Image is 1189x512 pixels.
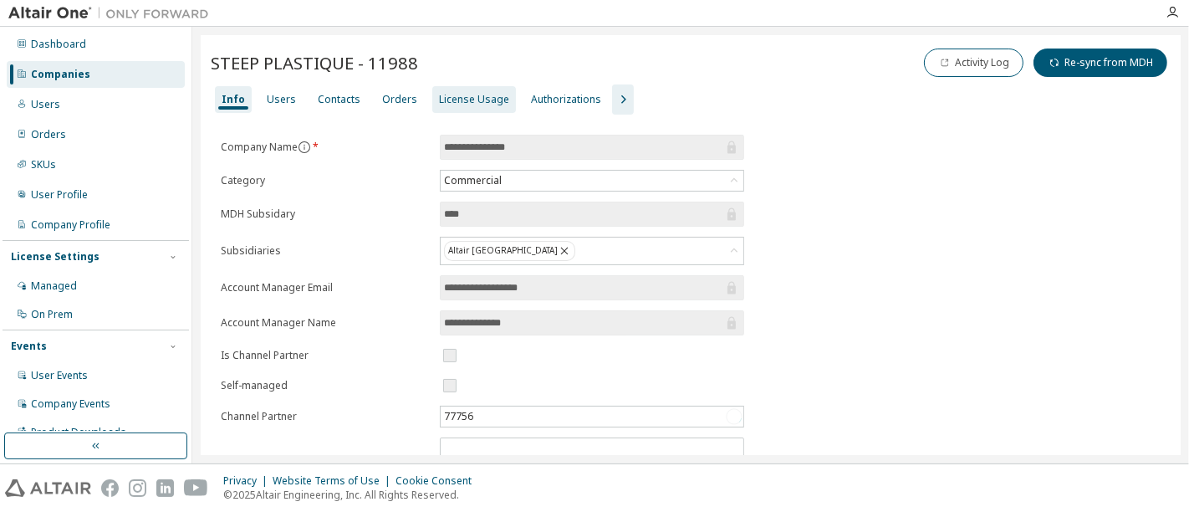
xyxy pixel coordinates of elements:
[101,479,119,497] img: facebook.svg
[222,93,245,106] div: Info
[395,474,482,488] div: Cookie Consent
[223,488,482,502] p: © 2025 Altair Engineering, Inc. All Rights Reserved.
[267,93,296,106] div: Users
[31,68,90,81] div: Companies
[11,250,100,264] div: License Settings
[31,279,77,293] div: Managed
[31,158,56,172] div: SKUs
[273,474,395,488] div: Website Terms of Use
[221,379,430,392] label: Self-managed
[31,308,73,321] div: On Prem
[211,51,418,74] span: STEEP PLASTIQUE - 11988
[221,141,430,154] label: Company Name
[221,349,430,362] label: Is Channel Partner
[31,218,110,232] div: Company Profile
[531,93,601,106] div: Authorizations
[221,410,430,423] label: Channel Partner
[11,340,47,353] div: Events
[129,479,146,497] img: instagram.svg
[441,172,504,190] div: Commercial
[31,188,88,202] div: User Profile
[31,426,126,439] div: Product Downloads
[298,141,311,154] button: information
[31,397,110,411] div: Company Events
[5,479,91,497] img: altair_logo.svg
[184,479,208,497] img: youtube.svg
[441,238,743,264] div: Altair [GEOGRAPHIC_DATA]
[8,5,217,22] img: Altair One
[382,93,417,106] div: Orders
[441,171,743,191] div: Commercial
[441,407,743,427] div: 77756
[444,241,575,261] div: Altair [GEOGRAPHIC_DATA]
[221,316,430,330] label: Account Manager Name
[439,93,509,106] div: License Usage
[31,38,86,51] div: Dashboard
[221,281,430,294] label: Account Manager Email
[156,479,174,497] img: linkedin.svg
[31,98,60,111] div: Users
[1033,49,1167,77] button: Re-sync from MDH
[221,174,430,187] label: Category
[441,407,476,426] div: 77756
[31,128,66,141] div: Orders
[924,49,1023,77] button: Activity Log
[31,369,88,382] div: User Events
[221,244,430,258] label: Subsidiaries
[221,207,430,221] label: MDH Subsidary
[223,474,273,488] div: Privacy
[318,93,360,106] div: Contacts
